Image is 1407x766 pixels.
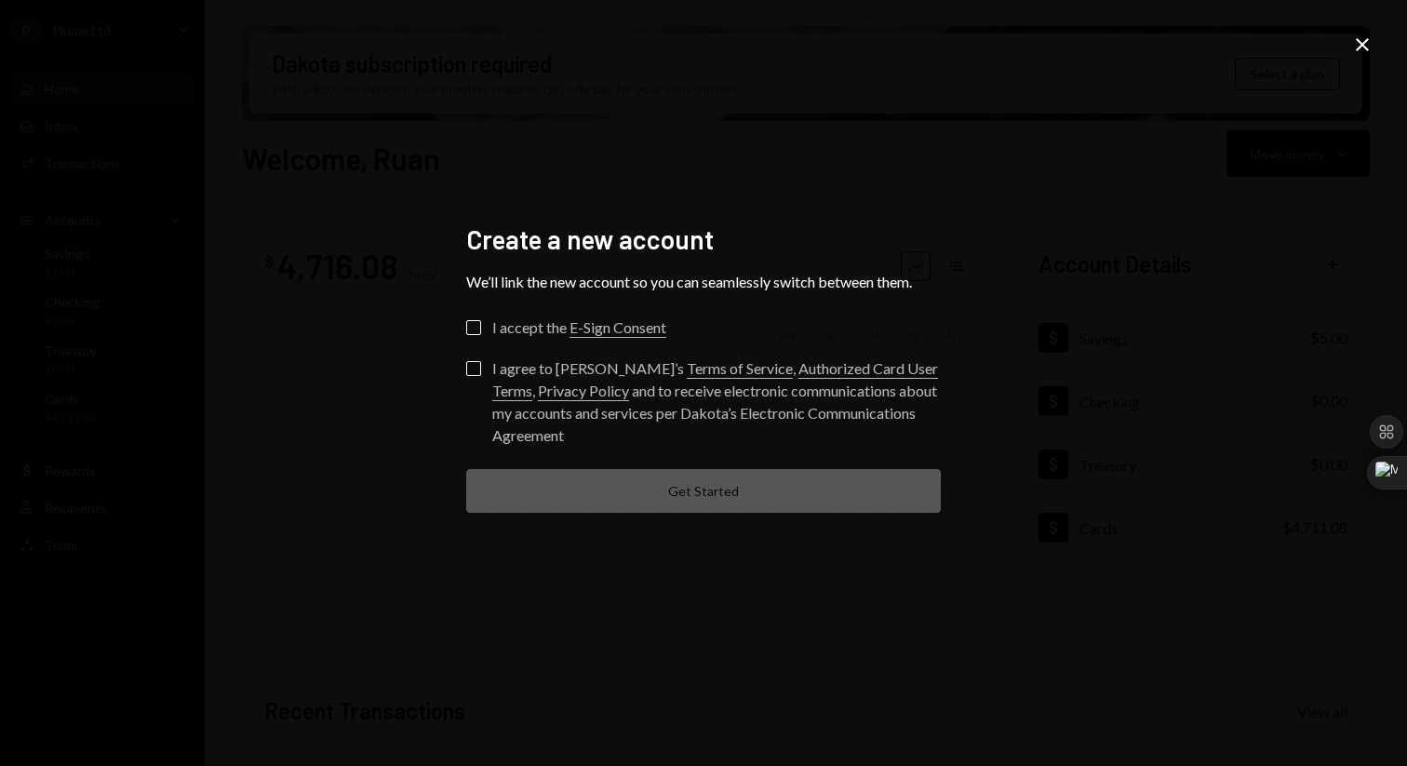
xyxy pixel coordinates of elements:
div: I agree to [PERSON_NAME]’s , , and to receive electronic communications about my accounts and ser... [492,357,941,447]
h2: Create a new account [466,222,941,258]
div: We’ll link the new account so you can seamlessly switch between them. [466,273,941,290]
div: I accept the [492,316,666,339]
button: I agree to [PERSON_NAME]’s Terms of Service, Authorized Card User Terms, Privacy Policy and to re... [466,361,481,376]
a: Privacy Policy [538,382,629,401]
a: Authorized Card User Terms [492,359,938,401]
a: Terms of Service [687,359,793,379]
button: I accept the E-Sign Consent [466,320,481,335]
a: E-Sign Consent [569,318,666,338]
